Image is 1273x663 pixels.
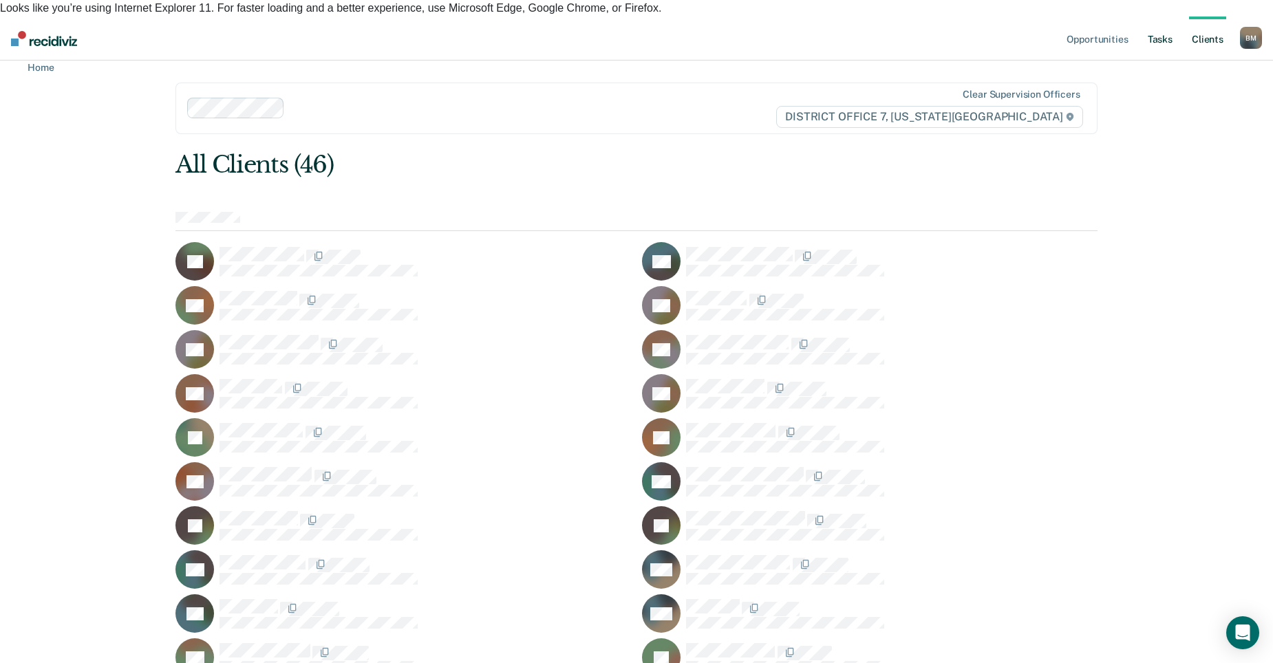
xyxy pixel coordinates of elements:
[1263,15,1273,34] span: ×
[963,89,1080,100] div: Clear supervision officers
[175,151,913,179] div: All Clients (46)
[17,61,54,74] a: Home
[1240,27,1262,49] button: BM
[1145,17,1175,61] a: Tasks
[11,31,77,46] img: Recidiviz
[776,106,1082,128] span: DISTRICT OFFICE 7, [US_STATE][GEOGRAPHIC_DATA]
[1226,616,1259,649] div: Open Intercom Messenger
[1240,27,1262,49] div: B M
[1189,17,1226,61] a: Clients
[1064,17,1131,61] a: Opportunities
